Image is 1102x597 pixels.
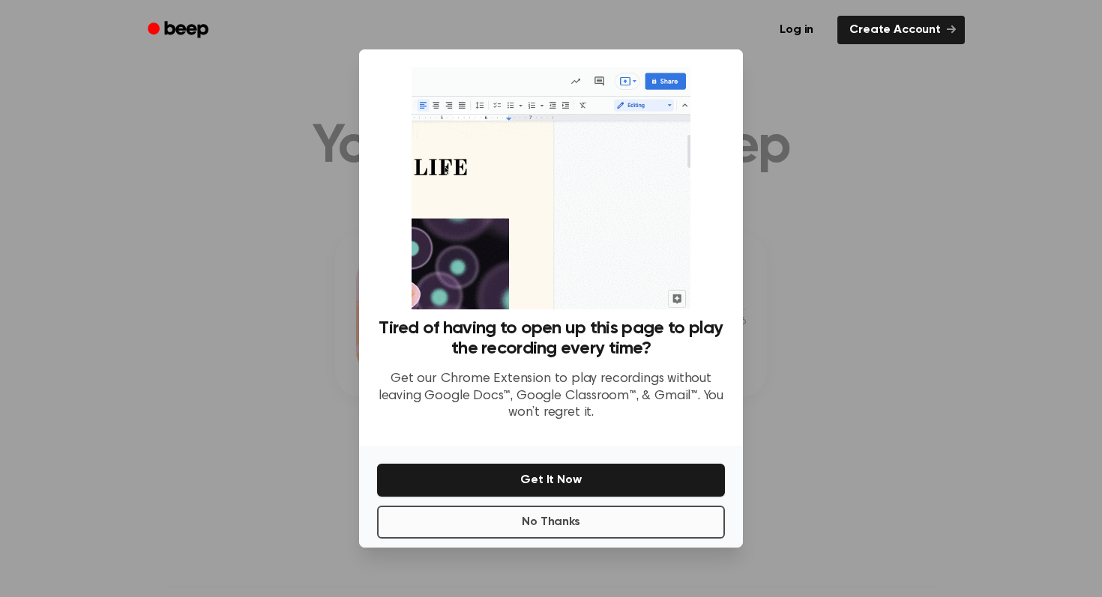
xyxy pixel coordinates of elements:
[837,16,965,44] a: Create Account
[377,464,725,497] button: Get It Now
[377,318,725,359] h3: Tired of having to open up this page to play the recording every time?
[377,506,725,539] button: No Thanks
[765,13,828,47] a: Log in
[377,371,725,422] p: Get our Chrome Extension to play recordings without leaving Google Docs™, Google Classroom™, & Gm...
[137,16,222,45] a: Beep
[412,67,690,309] img: Beep extension in action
